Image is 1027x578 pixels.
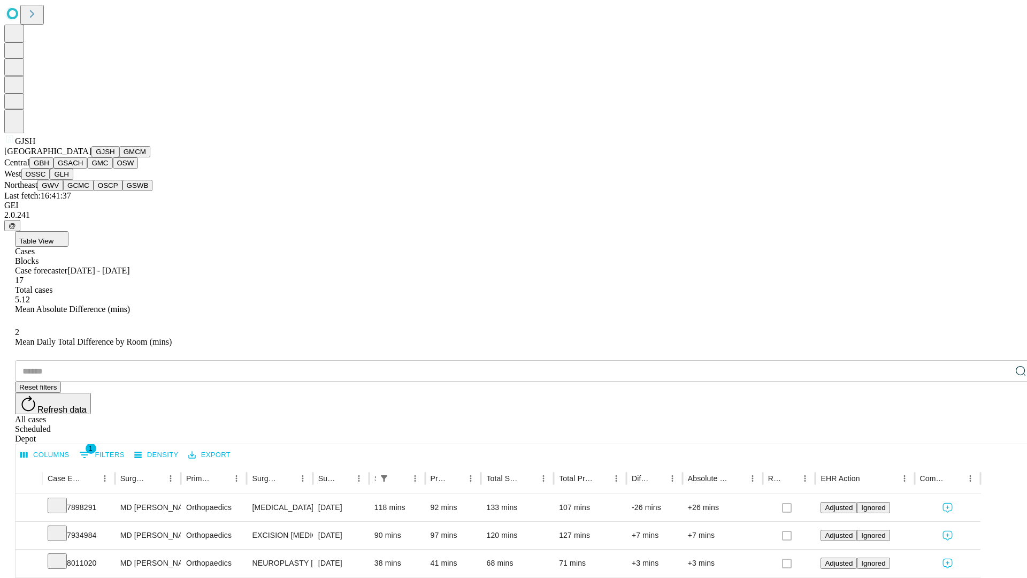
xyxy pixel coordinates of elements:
div: 8011020 [48,550,110,577]
div: [DATE] [318,522,364,549]
button: Sort [948,471,963,486]
span: Table View [19,237,53,245]
div: 127 mins [559,522,621,549]
span: Mean Absolute Difference (mins) [15,305,130,314]
div: EHR Action [821,474,860,483]
button: Adjusted [821,530,857,541]
div: Surgery Date [318,474,335,483]
button: GCMC [63,180,94,191]
div: GEI [4,201,1023,210]
div: Orthopaedics [186,550,241,577]
div: Case Epic Id [48,474,81,483]
div: [DATE] [318,550,364,577]
div: Scheduled In Room Duration [374,474,375,483]
div: [DATE] [318,494,364,521]
span: Case forecaster [15,266,67,275]
button: Sort [783,471,798,486]
div: 68 mins [486,550,548,577]
button: Sort [148,471,163,486]
button: GWV [37,180,63,191]
div: 97 mins [431,522,476,549]
button: Menu [163,471,178,486]
button: Menu [295,471,310,486]
span: [DATE] - [DATE] [67,266,129,275]
div: 1 active filter [377,471,392,486]
button: Reset filters [15,382,61,393]
button: Menu [463,471,478,486]
div: Predicted In Room Duration [431,474,448,483]
span: @ [9,222,16,230]
span: Total cases [15,285,52,294]
button: Sort [650,471,665,486]
button: Sort [448,471,463,486]
button: Menu [963,471,978,486]
button: Table View [15,231,68,247]
div: MD [PERSON_NAME] [PERSON_NAME] [120,522,175,549]
div: 92 mins [431,494,476,521]
button: OSCP [94,180,122,191]
button: Show filters [76,446,127,463]
div: 7934984 [48,522,110,549]
button: Export [186,447,233,463]
button: Expand [21,527,37,545]
span: Adjusted [825,531,853,539]
span: Ignored [861,531,885,539]
div: Total Predicted Duration [559,474,593,483]
button: GJSH [91,146,119,157]
div: 7898291 [48,494,110,521]
button: GMC [87,157,112,169]
button: Sort [280,471,295,486]
span: 17 [15,276,24,285]
div: MD [PERSON_NAME] [PERSON_NAME] [120,550,175,577]
span: GJSH [15,136,35,146]
span: Northeast [4,180,37,189]
button: Menu [798,471,813,486]
button: Menu [536,471,551,486]
div: NEUROPLASTY [MEDICAL_DATA] AT [GEOGRAPHIC_DATA] [252,550,307,577]
div: 38 mins [374,550,420,577]
button: GLH [50,169,73,180]
button: @ [4,220,20,231]
span: 2 [15,328,19,337]
div: Difference [632,474,649,483]
div: 2.0.241 [4,210,1023,220]
div: +7 mins [632,522,677,549]
div: -26 mins [632,494,677,521]
button: Ignored [857,502,890,513]
div: MD [PERSON_NAME] [PERSON_NAME] [120,494,175,521]
button: Menu [897,471,912,486]
button: Adjusted [821,558,857,569]
span: Last fetch: 16:41:37 [4,191,71,200]
span: Adjusted [825,559,853,567]
button: Menu [351,471,366,486]
button: Sort [594,471,609,486]
button: Menu [97,471,112,486]
button: Refresh data [15,393,91,414]
span: West [4,169,21,178]
button: GMCM [119,146,150,157]
div: 71 mins [559,550,621,577]
span: Reset filters [19,383,57,391]
button: Sort [861,471,876,486]
button: Expand [21,554,37,573]
button: Sort [393,471,408,486]
div: Resolved in EHR [768,474,782,483]
div: [MEDICAL_DATA] MEDIAL AND LATERAL MENISCECTOMY [252,494,307,521]
div: Surgeon Name [120,474,147,483]
div: +3 mins [688,550,757,577]
button: Menu [745,471,760,486]
div: 90 mins [374,522,420,549]
div: +26 mins [688,494,757,521]
span: Mean Daily Total Difference by Room (mins) [15,337,172,346]
button: Menu [408,471,423,486]
button: OSW [113,157,139,169]
span: 1 [86,443,96,454]
div: 118 mins [374,494,420,521]
div: Surgery Name [252,474,279,483]
div: EXCISION [MEDICAL_DATA] WRIST [252,522,307,549]
div: 41 mins [431,550,476,577]
button: Adjusted [821,502,857,513]
div: +3 mins [632,550,677,577]
div: Comments [920,474,947,483]
span: [GEOGRAPHIC_DATA] [4,147,91,156]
